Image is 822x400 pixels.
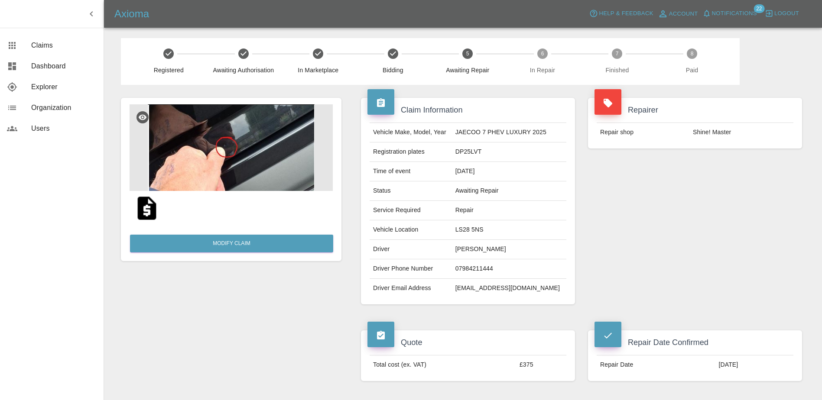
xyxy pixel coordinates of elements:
[370,123,452,142] td: Vehicle Make, Model, Year
[31,40,97,51] span: Claims
[130,235,333,252] a: Modify Claim
[367,104,569,116] h4: Claim Information
[452,259,566,279] td: 07984211444
[587,7,655,20] button: Help & Feedback
[715,355,793,374] td: [DATE]
[452,142,566,162] td: DP25LVT
[541,51,544,57] text: 6
[370,240,452,259] td: Driver
[370,220,452,240] td: Vehicle Location
[452,181,566,201] td: Awaiting Repair
[466,51,469,57] text: 5
[691,51,694,57] text: 8
[597,123,689,142] td: Repair shop
[135,66,203,74] span: Registered
[452,162,566,181] td: [DATE]
[689,123,793,142] td: Shine! Master
[595,337,796,348] h4: Repair Date Confirmed
[370,181,452,201] td: Status
[669,9,698,19] span: Account
[452,220,566,240] td: LS28 5NS
[359,66,427,74] span: Bidding
[452,123,566,142] td: JAECOO 7 PHEV LUXURY 2025
[370,162,452,181] td: Time of event
[597,355,715,374] td: Repair Date
[754,4,764,13] span: 22
[284,66,352,74] span: In Marketplace
[509,66,577,74] span: In Repair
[370,355,516,374] td: Total cost (ex. VAT)
[583,66,651,74] span: Finished
[599,9,653,19] span: Help & Feedback
[31,61,97,71] span: Dashboard
[370,201,452,220] td: Service Required
[774,9,799,19] span: Logout
[370,259,452,279] td: Driver Phone Number
[367,337,569,348] h4: Quote
[658,66,726,74] span: Paid
[31,123,97,134] span: Users
[210,66,278,74] span: Awaiting Authorisation
[616,51,619,57] text: 7
[516,355,566,374] td: £375
[763,7,801,20] button: Logout
[133,194,161,222] img: original/6683e67f-e748-4791-b8bb-cff6bffdd7c2
[595,104,796,116] h4: Repairer
[31,82,97,92] span: Explorer
[452,201,566,220] td: Repair
[712,9,757,19] span: Notifications
[130,104,333,191] img: 2ec2b4a5-8aea-4d46-b7d1-1beba2ee4ae9
[700,7,759,20] button: Notifications
[452,279,566,298] td: [EMAIL_ADDRESS][DOMAIN_NAME]
[434,66,502,74] span: Awaiting Repair
[656,7,700,21] a: Account
[452,240,566,259] td: [PERSON_NAME]
[370,142,452,162] td: Registration plates
[370,279,452,298] td: Driver Email Address
[31,103,97,113] span: Organization
[114,7,149,21] h5: Axioma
